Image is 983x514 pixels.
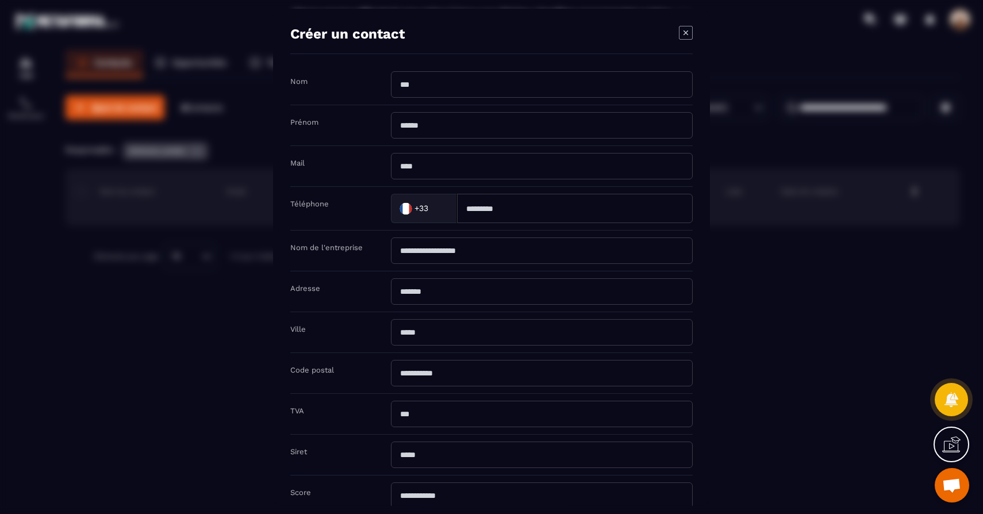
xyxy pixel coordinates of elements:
[935,468,969,503] a: Ouvrir le chat
[290,243,363,252] label: Nom de l'entreprise
[290,118,318,126] label: Prénom
[290,200,329,208] label: Téléphone
[290,447,307,456] label: Siret
[290,488,311,497] label: Score
[414,202,428,214] span: +33
[431,200,445,217] input: Search for option
[290,159,305,167] label: Mail
[290,325,306,333] label: Ville
[290,26,405,42] h4: Créer un contact
[391,194,457,223] div: Search for option
[290,284,320,293] label: Adresse
[290,406,304,415] label: TVA
[394,197,417,220] img: Country Flag
[290,77,308,86] label: Nom
[290,366,334,374] label: Code postal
